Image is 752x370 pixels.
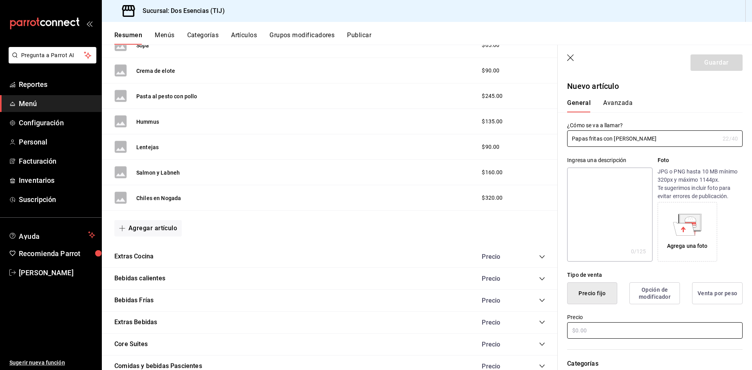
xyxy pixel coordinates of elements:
button: Core Suites [114,340,148,349]
button: Bebidas calientes [114,274,165,283]
button: Avanzada [603,99,633,112]
button: Pasta al pesto con pollo [136,92,197,100]
span: Pregunta a Parrot AI [21,51,84,60]
div: 22 /40 [723,135,738,143]
button: Agregar artículo [114,220,182,236]
button: Grupos modificadores [269,31,334,45]
span: $160.00 [482,168,503,177]
span: Inventarios [19,175,95,186]
button: open_drawer_menu [86,20,92,27]
button: Artículos [231,31,257,45]
div: navigation tabs [567,99,733,112]
span: $135.00 [482,117,503,126]
label: ¿Cómo se va a llamar? [567,123,743,128]
button: Chiles en Nogada [136,194,181,202]
div: navigation tabs [114,31,752,45]
span: Suscripción [19,194,95,205]
span: $90.00 [482,67,499,75]
h3: Sucursal: Dos Esencias (TIJ) [136,6,225,16]
button: Venta por peso [692,282,743,304]
input: $0.00 [567,322,743,339]
p: Nuevo artículo [567,80,743,92]
span: $90.00 [482,143,499,151]
button: collapse-category-row [539,254,545,260]
div: Tipo de venta [567,271,743,279]
div: Precio [474,253,524,260]
div: Precio [474,275,524,282]
p: JPG o PNG hasta 10 MB mínimo 320px y máximo 1144px. Te sugerimos incluir foto para evitar errores... [658,168,743,200]
div: Agrega una foto [667,242,708,250]
button: collapse-category-row [539,276,545,282]
button: Menús [155,31,174,45]
button: Lentejas [136,143,159,151]
button: Sopa [136,42,149,49]
button: Resumen [114,31,142,45]
button: Crema de elote [136,67,175,75]
button: collapse-category-row [539,341,545,347]
span: Personal [19,137,95,147]
span: [PERSON_NAME] [19,267,95,278]
div: Precio [474,363,524,370]
button: Precio fijo [567,282,617,304]
button: Hummus [136,118,159,126]
a: Pregunta a Parrot AI [5,57,96,65]
p: Categorías [567,359,743,368]
span: $65.00 [482,41,499,49]
div: Precio [474,341,524,348]
button: Bebidas Frías [114,296,154,305]
button: Publicar [347,31,371,45]
button: Salmon y Labneh [136,169,180,177]
span: Sugerir nueva función [9,359,95,367]
span: Facturación [19,156,95,166]
div: Ingresa una descripción [567,156,652,164]
button: Opción de modificador [629,282,680,304]
button: Extras Cocina [114,252,154,261]
button: collapse-category-row [539,363,545,369]
button: General [567,99,591,112]
span: Recomienda Parrot [19,248,95,259]
span: $245.00 [482,92,503,100]
button: Pregunta a Parrot AI [9,47,96,63]
div: 0 /125 [631,247,646,255]
button: collapse-category-row [539,319,545,325]
span: $320.00 [482,194,503,202]
span: Ayuda [19,230,85,240]
button: Categorías [187,31,219,45]
span: Reportes [19,79,95,90]
span: Configuración [19,117,95,128]
button: collapse-category-row [539,297,545,303]
div: Precio [474,319,524,326]
p: Foto [658,156,743,164]
button: Extras Bebidas [114,318,157,327]
label: Precio [567,314,743,320]
div: Precio [474,297,524,304]
span: Menú [19,98,95,109]
div: Agrega una foto [660,204,715,260]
